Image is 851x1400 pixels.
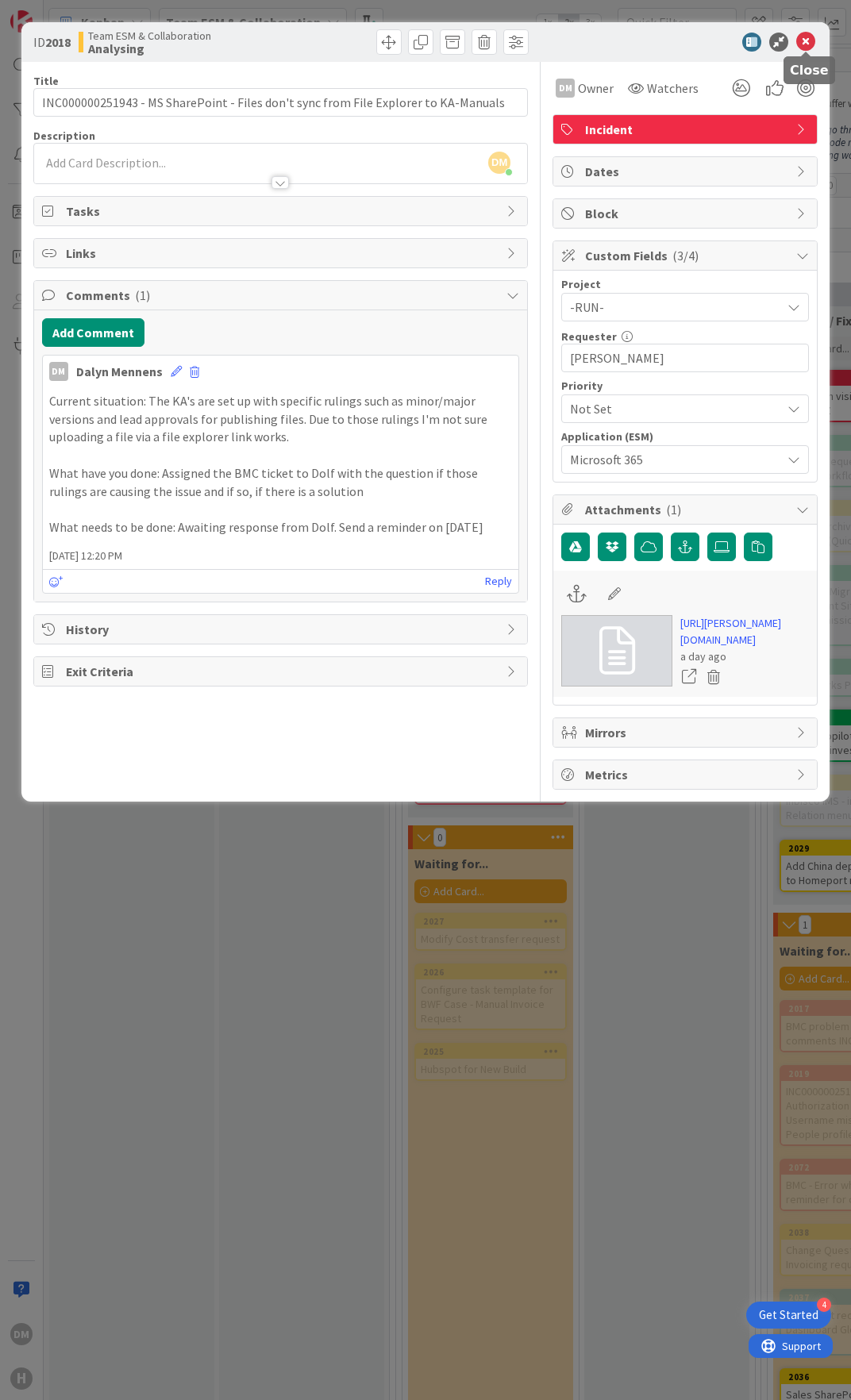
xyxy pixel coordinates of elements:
[759,1307,818,1323] div: Get Started
[49,464,512,500] p: What have you done: Assigned the BMC ticket to Dolf with the question if those rulings are causin...
[76,362,163,381] div: Dalyn Mennens
[578,79,614,98] span: Owner
[561,279,809,290] div: Project
[66,662,499,681] span: Exit Criteria
[585,204,788,223] span: Block
[485,571,512,591] a: Reply
[680,615,809,648] a: [URL][PERSON_NAME][DOMAIN_NAME]
[666,502,681,517] span: ( 1 )
[49,518,512,537] p: What needs to be done: Awaiting response from Dolf. Send a reminder on [DATE]
[647,79,699,98] span: Watchers
[561,431,809,442] div: Application (ESM)
[45,34,71,50] b: 2018
[66,620,499,639] span: History
[585,120,788,139] span: Incident
[585,765,788,784] span: Metrics
[556,79,575,98] div: DM
[33,129,95,143] span: Description
[585,162,788,181] span: Dates
[42,318,144,347] button: Add Comment
[680,648,809,665] div: a day ago
[790,63,829,78] h5: Close
[66,244,499,263] span: Links
[33,2,72,21] span: Support
[66,202,499,221] span: Tasks
[585,500,788,519] span: Attachments
[585,723,788,742] span: Mirrors
[561,380,809,391] div: Priority
[66,286,499,305] span: Comments
[43,548,518,564] span: [DATE] 12:20 PM
[561,329,617,344] label: Requester
[570,448,773,471] span: Microsoft 365
[570,398,773,420] span: Not Set
[88,42,211,55] b: Analysing
[746,1302,831,1329] div: Open Get Started checklist, remaining modules: 4
[672,248,699,263] span: ( 3/4 )
[49,362,68,381] div: DM
[680,667,698,687] a: Open
[33,74,59,88] label: Title
[33,88,528,117] input: type card name here...
[817,1298,831,1312] div: 4
[88,29,211,42] span: Team ESM & Collaboration
[33,33,71,52] span: ID
[49,392,512,446] p: Current situation: The KA's are set up with specific rulings such as minor/major versions and lea...
[488,152,510,174] span: DM
[135,287,150,303] span: ( 1 )
[570,296,773,318] span: -RUN-
[585,246,788,265] span: Custom Fields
